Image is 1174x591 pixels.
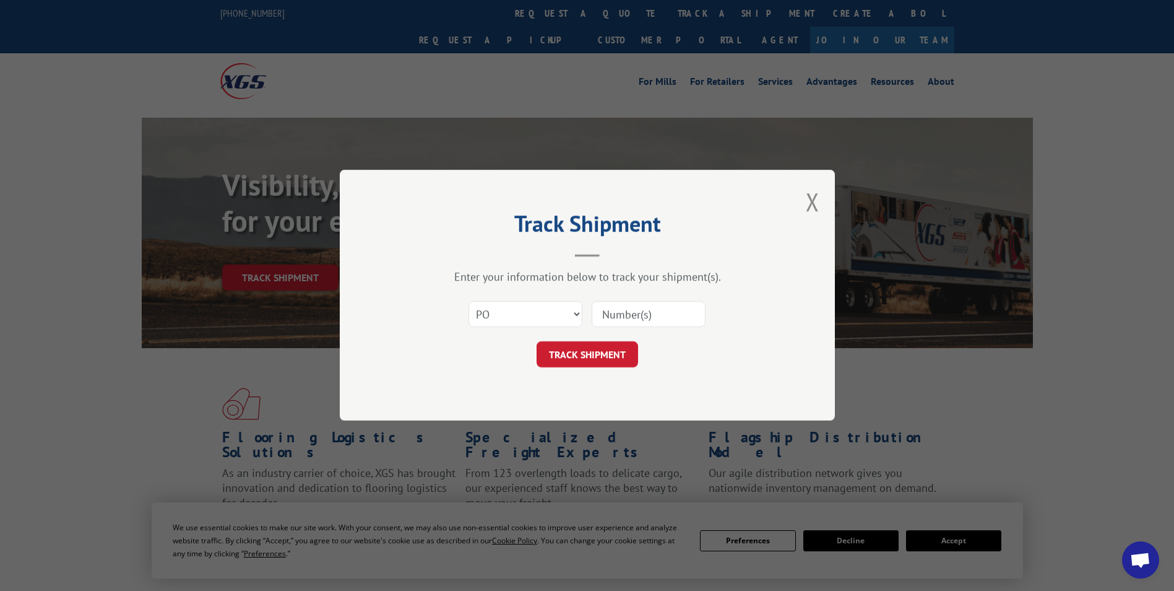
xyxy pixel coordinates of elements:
[806,185,819,218] button: Close modal
[402,215,773,239] h2: Track Shipment
[402,270,773,284] div: Enter your information below to track your shipment(s).
[537,342,638,368] button: TRACK SHIPMENT
[1122,541,1159,579] div: Open chat
[592,302,706,328] input: Number(s)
